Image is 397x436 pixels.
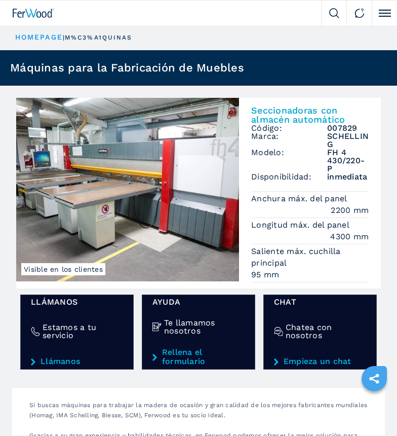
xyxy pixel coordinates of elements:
[327,173,369,181] span: inmediata
[251,106,369,124] h2: Seccionadoras con almacén automático
[152,298,245,306] span: Ayuda
[16,98,381,289] a: Seccionadoras con almacén automático SCHELLING FH 4 430/220-PVisible en los clientesSeccionadoras...
[63,34,65,41] span: |
[331,204,369,216] em: 2200 mm
[31,298,123,306] span: Llámanos
[152,322,162,332] img: Te llamamos nosotros
[274,327,283,336] img: Chatea con nosotros
[329,8,339,18] img: Search
[286,323,366,340] h4: Chatea con nosotros
[15,33,63,41] a: HOMEPAGE
[362,366,387,391] a: sharethis
[21,263,105,275] span: Visible en los clientes
[251,124,327,132] span: Código:
[43,323,123,340] h4: Estamos a tu servicio
[274,298,366,306] span: Chat
[354,390,389,428] iframe: Chat
[251,193,350,204] p: Anchura máx. del panel
[327,132,369,149] h3: SCHELLING
[251,149,327,173] span: Modelo:
[330,231,369,242] em: 4300 mm
[327,124,369,132] h3: 007829
[251,269,369,280] em: 95 mm
[251,220,352,231] p: Longitud máx. del panel
[31,327,40,336] img: Estamos a tu servicio
[164,319,245,335] h4: Te llamamos nosotros
[24,400,373,430] p: Si buscas máquinas para trabajar la madera de ocasión y gran calidad de los mejores fabricantes m...
[65,33,132,42] p: m%C3%A1quinas
[251,246,369,269] p: Saliente máx. cuchilla principal
[251,173,327,181] span: Disponibilidad:
[327,149,369,173] h3: FH 4 430/220-P
[31,357,123,366] a: Llámanos
[354,8,365,18] img: Contact us
[372,1,397,26] button: Click to toggle menu
[10,62,244,74] h1: Máquinas para la Fabricación de Muebles
[16,98,239,281] img: Seccionadoras con almacén automático SCHELLING FH 4 430/220-P
[274,357,366,366] a: Empieza un chat
[152,348,245,366] a: Rellena el formulario
[251,132,327,149] span: Marca:
[13,9,54,18] img: Ferwood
